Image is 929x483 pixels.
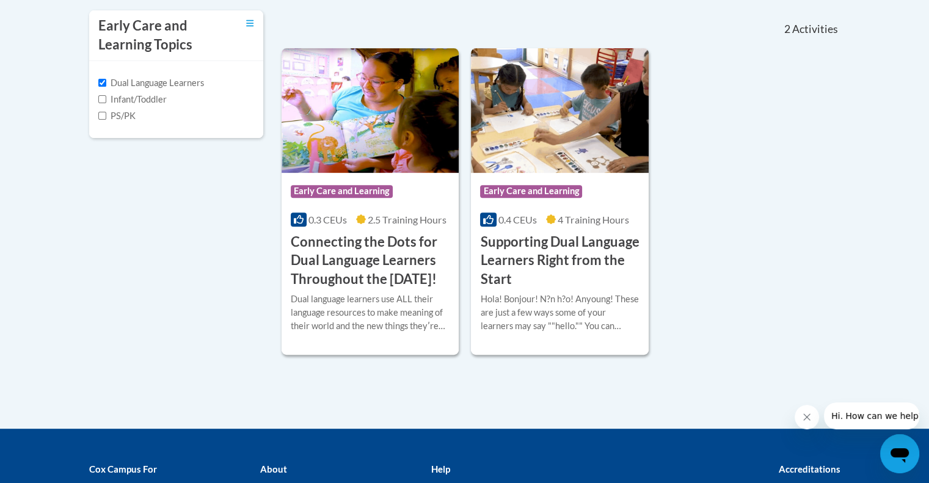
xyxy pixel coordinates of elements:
[498,214,537,225] span: 0.4 CEUs
[291,233,450,289] h3: Connecting the Dots for Dual Language Learners Throughout the [DATE]!
[480,292,639,333] div: Hola! Bonjour! N?n h?o! Anyoung! These are just a few ways some of your learners may say ""hello....
[824,402,919,429] iframe: Message from company
[282,48,459,173] img: Course Logo
[7,9,99,18] span: Hi. How can we help?
[98,79,106,87] input: Checkbox for Options
[89,463,157,474] b: Cox Campus For
[98,95,106,103] input: Checkbox for Options
[98,112,106,120] input: Checkbox for Options
[431,463,450,474] b: Help
[558,214,629,225] span: 4 Training Hours
[98,93,167,106] label: Infant/Toddler
[779,463,840,474] b: Accreditations
[291,292,450,333] div: Dual language learners use ALL their language resources to make meaning of their world and the ne...
[98,76,204,90] label: Dual Language Learners
[98,16,214,54] h3: Early Care and Learning Topics
[471,48,649,173] img: Course Logo
[792,23,838,36] span: Activities
[98,109,136,123] label: PS/PK
[880,434,919,473] iframe: Button to launch messaging window
[246,16,254,30] a: Toggle collapse
[784,23,790,36] span: 2
[291,185,393,197] span: Early Care and Learning
[282,48,459,354] a: Course LogoEarly Care and Learning0.3 CEUs2.5 Training Hours Connecting the Dots for Dual Languag...
[471,48,649,354] a: Course LogoEarly Care and Learning0.4 CEUs4 Training Hours Supporting Dual Language Learners Righ...
[795,405,819,429] iframe: Close message
[368,214,446,225] span: 2.5 Training Hours
[480,185,582,197] span: Early Care and Learning
[308,214,347,225] span: 0.3 CEUs
[260,463,286,474] b: About
[480,233,639,289] h3: Supporting Dual Language Learners Right from the Start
